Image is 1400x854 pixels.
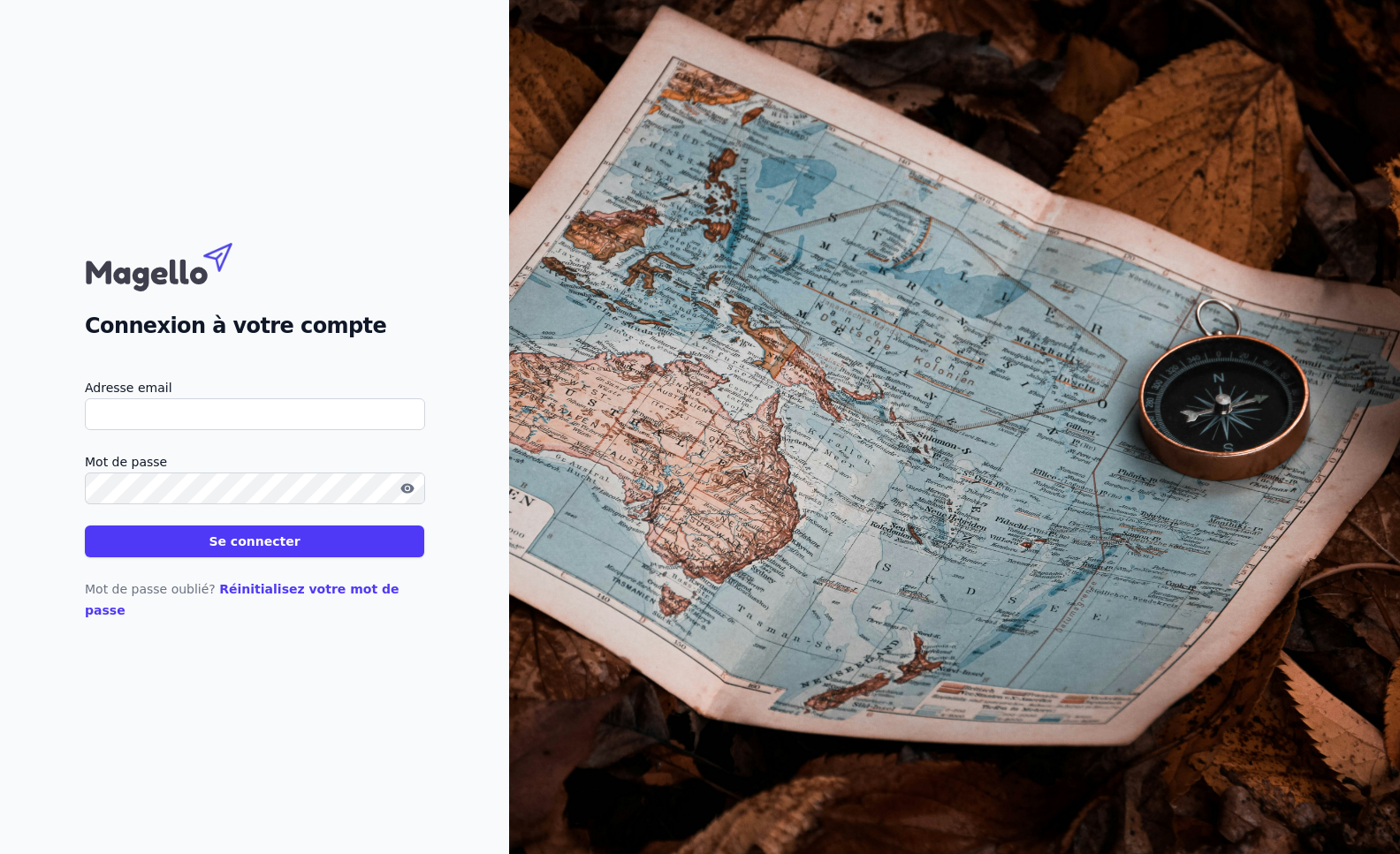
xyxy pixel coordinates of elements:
img: Magello [85,234,270,296]
a: Réinitialisez votre mot de passe [85,582,399,617]
button: Se connecter [85,525,424,557]
label: Adresse email [85,377,424,398]
label: Mot de passe [85,451,424,472]
h2: Connexion à votre compte [85,310,424,342]
p: Mot de passe oublié? [85,578,424,621]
